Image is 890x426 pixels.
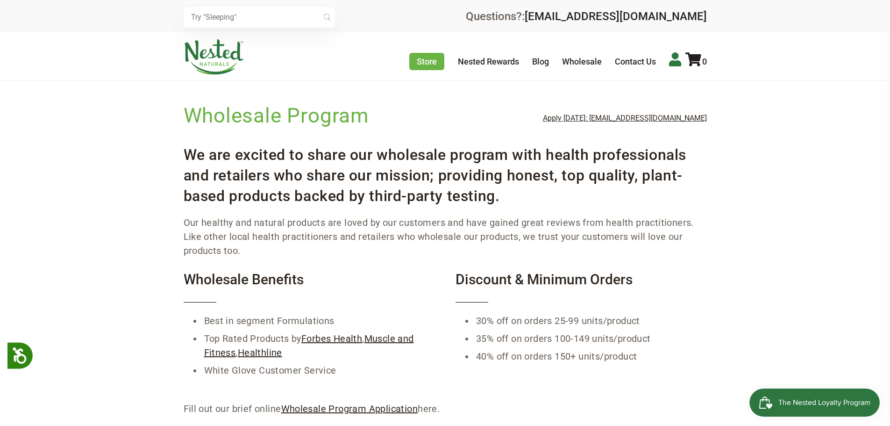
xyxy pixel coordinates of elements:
a: Wholesale [562,57,602,66]
img: Nested Naturals [184,39,244,75]
h3: We are excited to share our wholesale program with health professionals and retailers who share o... [184,137,707,206]
li: Top Rated Products by , , [202,330,435,361]
input: Try "Sleeping" [184,7,335,28]
a: Nested Rewards [458,57,519,66]
a: Muscle and Fitness [204,333,414,358]
li: 30% off on orders 25-99 units/product [474,312,707,330]
div: Questions?: [466,11,707,22]
li: 40% off on orders 150+ units/product [474,347,707,365]
h1: Wholesale Program [184,101,370,130]
li: White Glove Customer Service [202,361,435,379]
a: Healthline [238,347,282,358]
a: Forbes Health [301,333,362,344]
a: Wholesale Program Application [281,403,418,414]
p: Our healthy and natural products are loved by our customers and have gained great reviews from he... [184,216,707,258]
li: Best in segment Formulations [202,312,435,330]
a: Apply [DATE]: [EMAIL_ADDRESS][DOMAIN_NAME] [543,114,707,123]
h4: Wholesale Benefits [184,272,435,303]
h4: Discount & Minimum Orders [456,272,707,303]
a: Contact Us [615,57,656,66]
iframe: Button to open loyalty program pop-up [749,389,881,417]
p: Fill out our brief online here. [184,402,707,416]
span: 0 [702,57,707,66]
a: [EMAIL_ADDRESS][DOMAIN_NAME] [525,10,707,23]
a: Store [409,53,444,70]
li: 35% off on orders 100-149 units/product [474,330,707,347]
a: 0 [685,57,707,66]
a: Blog [532,57,549,66]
